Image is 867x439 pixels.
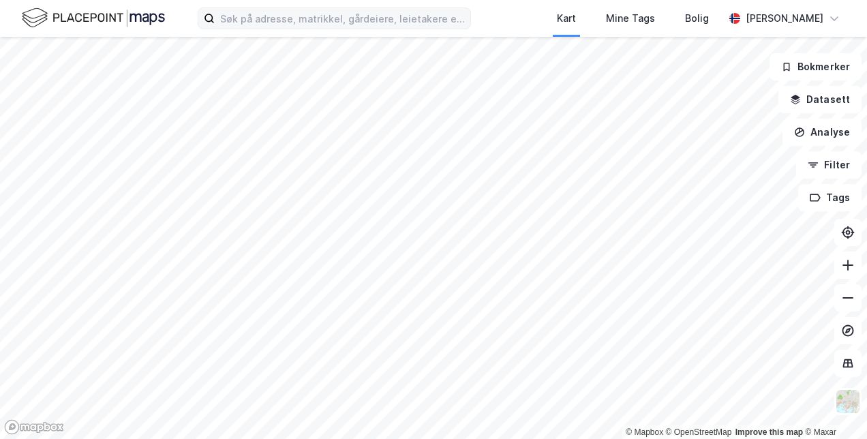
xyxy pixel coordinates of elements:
[796,151,862,179] button: Filter
[4,419,64,435] a: Mapbox homepage
[778,86,862,113] button: Datasett
[746,10,823,27] div: [PERSON_NAME]
[215,8,470,29] input: Søk på adresse, matrikkel, gårdeiere, leietakere eller personer
[798,184,862,211] button: Tags
[799,374,867,439] iframe: Chat Widget
[799,374,867,439] div: Kontrollprogram for chat
[770,53,862,80] button: Bokmerker
[666,427,732,437] a: OpenStreetMap
[606,10,655,27] div: Mine Tags
[782,119,862,146] button: Analyse
[557,10,576,27] div: Kart
[22,6,165,30] img: logo.f888ab2527a4732fd821a326f86c7f29.svg
[685,10,709,27] div: Bolig
[626,427,663,437] a: Mapbox
[735,427,803,437] a: Improve this map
